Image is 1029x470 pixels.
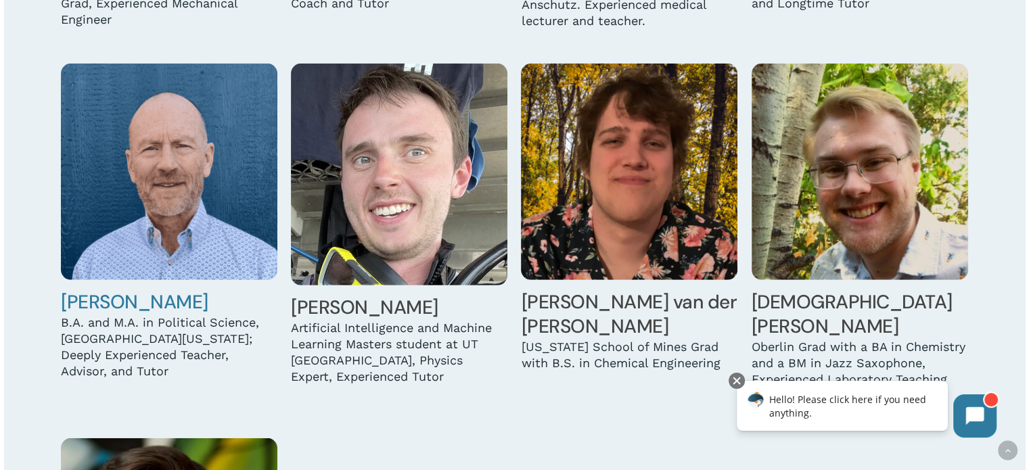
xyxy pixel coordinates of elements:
[61,64,277,280] img: Aaron Thomas
[61,289,208,314] a: [PERSON_NAME]
[752,289,953,339] a: [DEMOGRAPHIC_DATA][PERSON_NAME]
[521,289,737,339] a: [PERSON_NAME] van der [PERSON_NAME]
[752,339,968,404] div: Oberlin Grad with a BA in Chemistry and a BM in Jazz Saxophone, Experienced Laboratory Teaching A...
[723,370,1010,451] iframe: Chatbot
[61,314,277,379] div: B.A. and M.A. in Political Science, [GEOGRAPHIC_DATA][US_STATE]; Deeply Experienced Teacher, Advi...
[291,320,507,385] div: Artificial Intelligence and Machine Learning Masters student at UT [GEOGRAPHIC_DATA], Physics Exp...
[752,64,968,280] img: Christian Wilson
[291,64,507,285] img: Ben Tweedlie
[291,295,438,320] a: [PERSON_NAME]
[521,64,737,280] img: Jesse van der Vorst
[521,339,737,371] div: [US_STATE] School of Mines Grad with B.S. in Chemical Engineering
